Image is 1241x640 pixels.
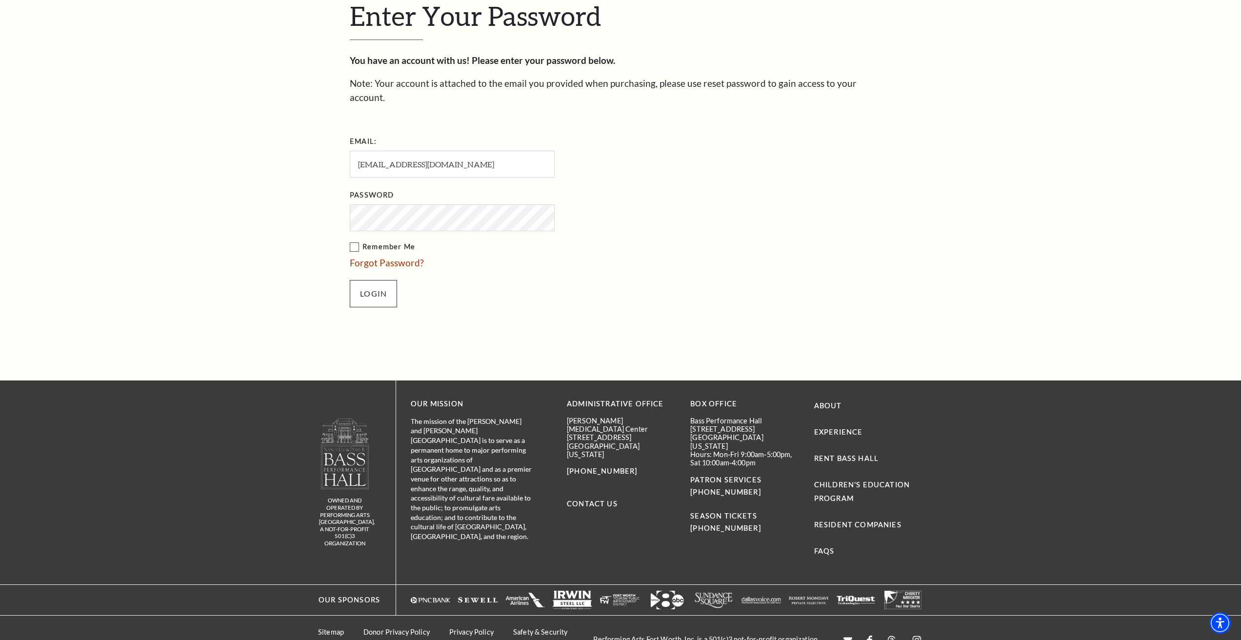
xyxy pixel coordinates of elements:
img: Logo of PNC Bank in white text with a triangular symbol. [411,591,450,609]
input: Submit button [350,280,397,307]
a: The image is completely blank or white. - open in a new tab [883,591,923,609]
a: Resident Companies [814,520,901,529]
a: Forgot Password? [350,257,424,268]
a: Donor Privacy Policy [363,628,430,636]
a: The image is completely blank or white. - open in a new tab [458,591,498,609]
a: The image is completely blank or white. - open in a new tab [789,591,828,609]
p: owned and operated by Performing Arts [GEOGRAPHIC_DATA], A NOT-FOR-PROFIT 501(C)3 ORGANIZATION [319,497,370,547]
p: The mission of the [PERSON_NAME] and [PERSON_NAME][GEOGRAPHIC_DATA] is to serve as a permanent ho... [411,417,533,541]
a: Experience [814,428,863,436]
p: Administrative Office [567,398,676,410]
p: Bass Performance Hall [690,417,799,425]
a: Rent Bass Hall [814,454,879,462]
img: owned and operated by Performing Arts Fort Worth, A NOT-FOR-PROFIT 501(C)3 ORGANIZATION [320,418,370,489]
a: The image features a simple white background with text that appears to be a logo or brand name. -... [741,591,781,609]
img: Logo of Sundance Square, featuring stylized text in white. [694,591,734,609]
a: Logo featuring the number "8" with an arrow and "abc" in a modern design. - open in a new tab [647,591,687,609]
a: Children's Education Program [814,480,910,503]
p: SEASON TICKETS [PHONE_NUMBER] [690,498,799,535]
a: FAQs [814,547,835,555]
a: About [814,401,842,410]
a: Safety & Security [513,628,567,636]
p: Hours: Mon-Fri 9:00am-5:00pm, Sat 10:00am-4:00pm [690,450,799,467]
img: The image is completely blank or white. [600,591,640,609]
label: Email: [350,136,377,148]
p: [GEOGRAPHIC_DATA][US_STATE] [567,442,676,459]
img: The image is completely blank or white. [789,591,828,609]
p: BOX OFFICE [690,398,799,410]
img: The image is completely blank or white. [458,591,498,609]
img: The image is completely blank or white. [505,591,545,609]
img: The image is completely blank or white. [883,591,923,609]
a: Sitemap [318,628,344,636]
p: [PERSON_NAME][MEDICAL_DATA] Center [567,417,676,434]
a: Privacy Policy [449,628,494,636]
p: OUR MISSION [411,398,533,410]
a: Contact Us [567,500,618,508]
a: The image is completely blank or white. - open in a new tab [836,591,876,609]
img: Logo of Irwin Steel LLC, featuring the company name in bold letters with a simple design. [553,591,592,609]
p: PATRON SERVICES [PHONE_NUMBER] [690,474,799,499]
p: Note: Your account is attached to the email you provided when purchasing, please use reset passwo... [350,77,891,104]
p: [STREET_ADDRESS] [690,425,799,433]
a: Logo of PNC Bank in white text with a triangular symbol. - open in a new tab - target website may... [411,591,450,609]
label: Remember Me [350,241,652,253]
p: Our Sponsors [309,594,380,606]
a: Logo of Sundance Square, featuring stylized text in white. - open in a new tab [694,591,734,609]
strong: Please enter your password below. [472,55,615,66]
p: [GEOGRAPHIC_DATA][US_STATE] [690,433,799,450]
div: Accessibility Menu [1209,612,1231,634]
p: [PHONE_NUMBER] [567,465,676,478]
img: Logo featuring the number "8" with an arrow and "abc" in a modern design. [647,591,687,609]
a: The image is completely blank or white. - open in a new tab [505,591,545,609]
p: [STREET_ADDRESS] [567,433,676,441]
input: Required [350,151,555,178]
strong: You have an account with us! [350,55,470,66]
label: Password [350,189,394,201]
img: The image features a simple white background with text that appears to be a logo or brand name. [741,591,781,609]
a: Logo of Irwin Steel LLC, featuring the company name in bold letters with a simple design. - open ... [553,591,592,609]
img: The image is completely blank or white. [836,591,876,609]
